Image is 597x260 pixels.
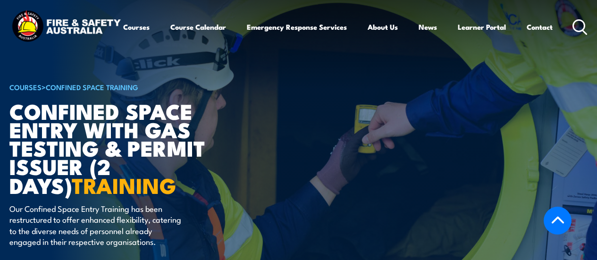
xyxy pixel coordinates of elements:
strong: TRAINING [72,168,177,201]
p: Our Confined Space Entry Training has been restructured to offer enhanced flexibility, catering t... [9,203,182,247]
h1: Confined Space Entry with Gas Testing & Permit Issuer (2 days) [9,101,243,194]
a: Contact [527,16,553,38]
a: Courses [123,16,150,38]
a: COURSES [9,82,42,92]
a: Emergency Response Services [247,16,347,38]
a: Learner Portal [458,16,506,38]
a: Course Calendar [170,16,226,38]
a: About Us [368,16,398,38]
a: Confined Space Training [46,82,138,92]
a: News [419,16,437,38]
h6: > [9,81,243,92]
